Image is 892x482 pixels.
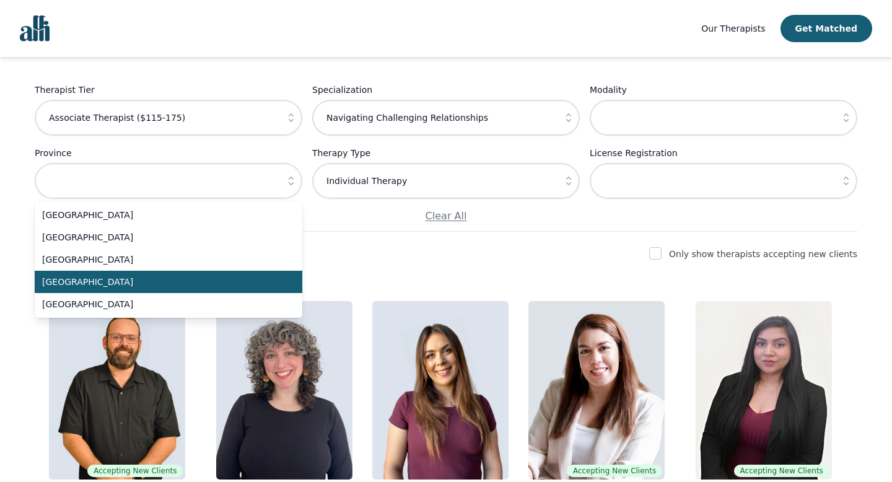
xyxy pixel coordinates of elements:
[590,82,857,97] label: Modality
[42,276,280,288] span: [GEOGRAPHIC_DATA]
[567,465,662,477] span: Accepting New Clients
[35,209,857,224] p: Clear All
[696,301,832,480] img: Sonya_Mahil
[701,21,765,36] a: Our Therapists
[669,249,857,259] label: Only show therapists accepting new clients
[35,146,302,160] label: Province
[312,146,580,160] label: Therapy Type
[42,253,280,266] span: [GEOGRAPHIC_DATA]
[35,82,302,97] label: Therapist Tier
[20,15,50,42] img: alli logo
[780,15,872,42] button: Get Matched
[42,209,280,221] span: [GEOGRAPHIC_DATA]
[216,301,352,480] img: Jordan_Nardone
[42,231,280,243] span: [GEOGRAPHIC_DATA]
[528,301,665,480] img: Ava_Pouyandeh
[49,301,185,480] img: Josh_Cadieux
[372,301,509,480] img: Natalie_Taylor
[87,465,183,477] span: Accepting New Clients
[701,24,765,33] span: Our Therapists
[42,298,280,310] span: [GEOGRAPHIC_DATA]
[590,146,857,160] label: License Registration
[734,465,829,477] span: Accepting New Clients
[312,82,580,97] label: Specialization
